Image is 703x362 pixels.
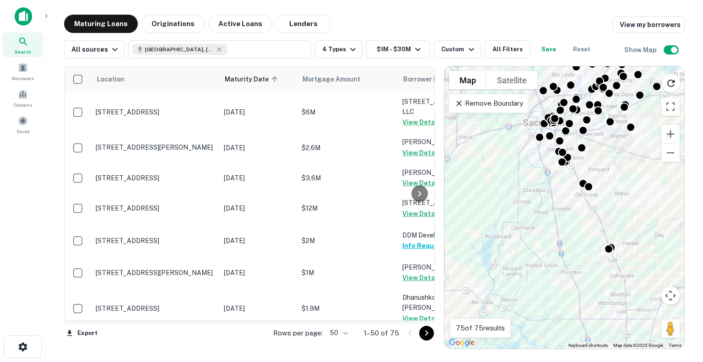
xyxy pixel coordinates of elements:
p: Rows per page: [273,328,323,339]
button: All Filters [485,40,530,59]
button: $1M - $30M [366,40,430,59]
button: View Details [402,117,443,128]
p: 1–50 of 75 [364,328,399,339]
button: Go to next page [419,326,434,340]
span: Location [97,74,124,85]
button: Lenders [276,15,331,33]
span: Borrowers [12,75,34,82]
button: View Details [402,208,443,219]
button: All sources [64,40,124,59]
span: Saved [16,128,30,135]
span: Mortgage Amount [303,74,372,85]
p: DDM Development INC [402,230,494,240]
span: Search [15,48,31,55]
a: Open this area in Google Maps (opens a new window) [447,337,477,349]
img: Google [447,337,477,349]
button: Show satellite imagery [487,71,537,89]
p: $1.9M [302,303,393,313]
p: [STREET_ADDRESS] [96,108,215,116]
p: [STREET_ADDRESS][PERSON_NAME] [96,269,215,277]
button: Reset [567,40,596,59]
p: [DATE] [224,236,292,246]
p: [DATE] [224,173,292,183]
th: Location [91,66,219,92]
span: Borrower Name [403,74,451,85]
p: [PERSON_NAME] Associates [402,167,494,178]
p: 75 of 75 results [456,323,505,334]
button: Active Loans [208,15,272,33]
a: Search [3,32,43,57]
p: [DATE] [224,303,292,313]
p: [STREET_ADDRESS] Holdings LLC [402,97,494,117]
a: Terms (opens in new tab) [669,343,681,348]
th: Maturity Date [219,66,297,92]
p: $1M [302,268,393,278]
button: View Details [402,272,443,283]
div: Custom [441,44,476,55]
button: Zoom out [661,144,680,162]
th: Borrower Name [398,66,498,92]
div: 0 0 [444,66,684,349]
button: View Details [402,147,443,158]
p: Dhanushkodi [PERSON_NAME] [402,292,494,313]
span: Map data ©2025 Google [613,343,663,348]
p: [STREET_ADDRESS] [96,204,215,212]
a: Borrowers [3,59,43,84]
p: $2.6M [302,143,393,153]
p: [DATE] [224,107,292,117]
div: 50 [326,326,349,340]
button: Custom [434,40,481,59]
p: [STREET_ADDRESS][PERSON_NAME] [96,143,215,151]
p: [STREET_ADDRESS] [96,174,215,182]
p: [PERSON_NAME] S [402,137,494,147]
p: [DATE] [224,203,292,213]
p: $12M [302,203,393,213]
button: Maturing Loans [64,15,138,33]
button: Keyboard shortcuts [568,342,608,349]
img: capitalize-icon.png [15,7,32,26]
button: Save your search to get updates of matches that match your search criteria. [534,40,563,59]
p: [STREET_ADDRESS] LLC [402,198,494,208]
span: Contacts [14,101,32,108]
p: [STREET_ADDRESS] [96,304,215,313]
button: View Details [402,178,443,189]
p: $2M [302,236,393,246]
button: Zoom in [661,125,680,143]
button: Export [64,326,100,340]
p: $6M [302,107,393,117]
a: View my borrowers [612,16,685,33]
a: Contacts [3,86,43,110]
p: [PERSON_NAME] [402,262,494,272]
p: Remove Boundary [454,98,523,109]
iframe: Chat Widget [657,289,703,333]
a: Saved [3,112,43,137]
span: [GEOGRAPHIC_DATA], [GEOGRAPHIC_DATA], [GEOGRAPHIC_DATA] [145,45,214,54]
button: Show street map [449,71,487,89]
button: 4 Types [315,40,362,59]
p: [STREET_ADDRESS] [96,237,215,245]
p: [DATE] [224,268,292,278]
button: Reload search area [661,74,681,93]
p: $3.6M [302,173,393,183]
span: Maturity Date [225,74,281,85]
button: Info Requested [402,240,453,251]
p: [DATE] [224,143,292,153]
button: Toggle fullscreen view [661,97,680,116]
button: Originations [141,15,205,33]
button: Map camera controls [661,286,680,305]
h6: Show Map [624,45,658,55]
th: Mortgage Amount [297,66,398,92]
button: [GEOGRAPHIC_DATA], [GEOGRAPHIC_DATA], [GEOGRAPHIC_DATA] [128,40,311,59]
button: View Details [402,313,443,324]
div: All sources [71,44,120,55]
